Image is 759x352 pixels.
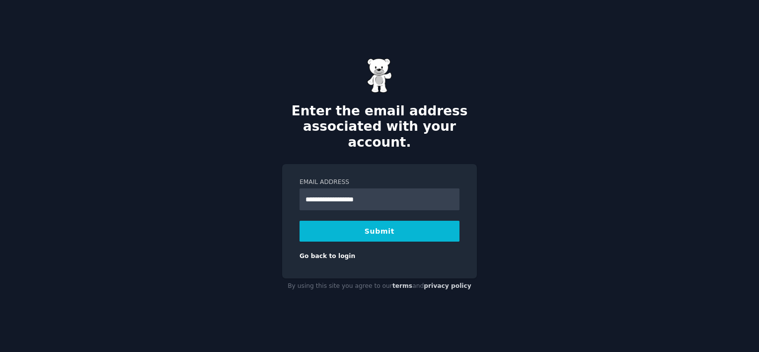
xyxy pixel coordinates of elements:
[424,282,471,289] a: privacy policy
[300,178,459,187] label: Email Address
[367,58,392,93] img: Gummy Bear
[282,278,477,294] div: By using this site you agree to our and
[282,103,477,151] h2: Enter the email address associated with your account.
[300,221,459,242] button: Submit
[300,253,355,260] a: Go back to login
[392,282,412,289] a: terms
